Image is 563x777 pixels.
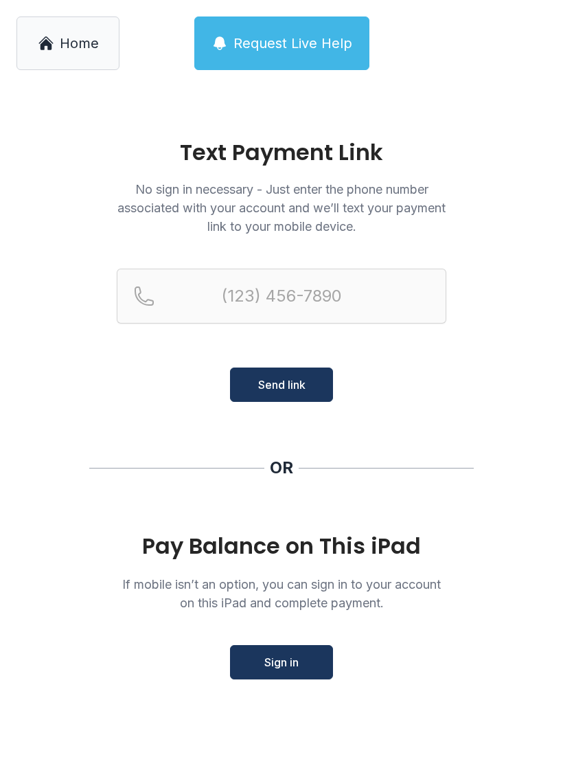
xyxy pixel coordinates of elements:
[264,654,299,671] span: Sign in
[270,457,293,479] div: OR
[117,180,446,236] p: No sign in necessary - Just enter the phone number associated with your account and we’ll text yo...
[233,34,352,53] span: Request Live Help
[117,534,446,559] div: Pay Balance on This iPad
[258,376,306,393] span: Send link
[117,142,446,164] h1: Text Payment Link
[117,269,446,324] input: Reservation phone number
[117,575,446,612] p: If mobile isn’t an option, you can sign in to your account on this iPad and complete payment.
[60,34,99,53] span: Home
